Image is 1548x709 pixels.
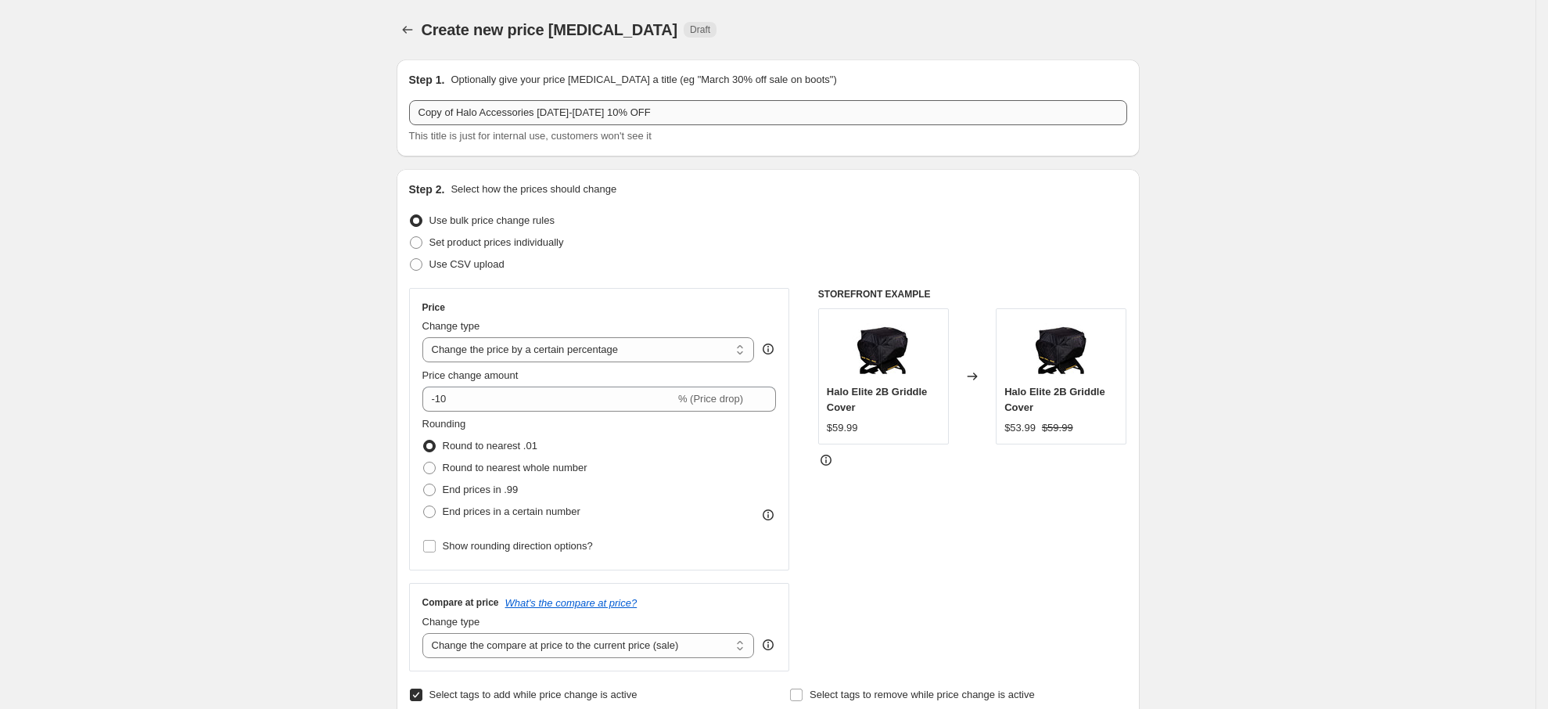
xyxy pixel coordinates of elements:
span: Show rounding direction options? [443,540,593,552]
span: Set product prices individually [429,236,564,248]
span: Draft [690,23,710,36]
h2: Step 1. [409,72,445,88]
span: Change type [422,616,480,628]
strike: $59.99 [1042,420,1073,436]
button: What's the compare at price? [505,597,638,609]
span: Round to nearest .01 [443,440,537,452]
p: Optionally give your price [MEDICAL_DATA] a title (eg "March 30% off sale on boots") [451,72,836,88]
span: Round to nearest whole number [443,462,587,473]
span: Halo Elite 2B Griddle Cover [1004,386,1105,413]
p: Select how the prices should change [451,182,616,197]
span: Use bulk price change rules [429,214,555,226]
h3: Compare at price [422,596,499,609]
div: help [760,637,776,653]
span: Use CSV upload [429,258,505,270]
img: halo-elite-2B-griddle-cover-perfect-custom-fit_80x.jpg [1030,317,1093,380]
span: End prices in a certain number [443,506,580,517]
div: $53.99 [1004,420,1036,436]
span: Create new price [MEDICAL_DATA] [422,21,678,38]
div: help [760,341,776,357]
span: % (Price drop) [678,393,743,405]
input: 30% off holiday sale [409,100,1127,125]
img: halo-elite-2B-griddle-cover-perfect-custom-fit_80x.jpg [852,317,914,380]
h3: Price [422,301,445,314]
span: Select tags to remove while price change is active [810,689,1035,700]
span: Rounding [422,418,466,430]
span: End prices in .99 [443,484,519,495]
span: Price change amount [422,369,519,381]
h6: STOREFRONT EXAMPLE [818,288,1127,301]
h2: Step 2. [409,182,445,197]
span: Change type [422,320,480,332]
span: Select tags to add while price change is active [429,689,638,700]
span: This title is just for internal use, customers won't see it [409,130,652,142]
div: $59.99 [827,420,858,436]
input: -15 [422,387,675,412]
button: Price change jobs [397,19,418,41]
span: Halo Elite 2B Griddle Cover [827,386,928,413]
